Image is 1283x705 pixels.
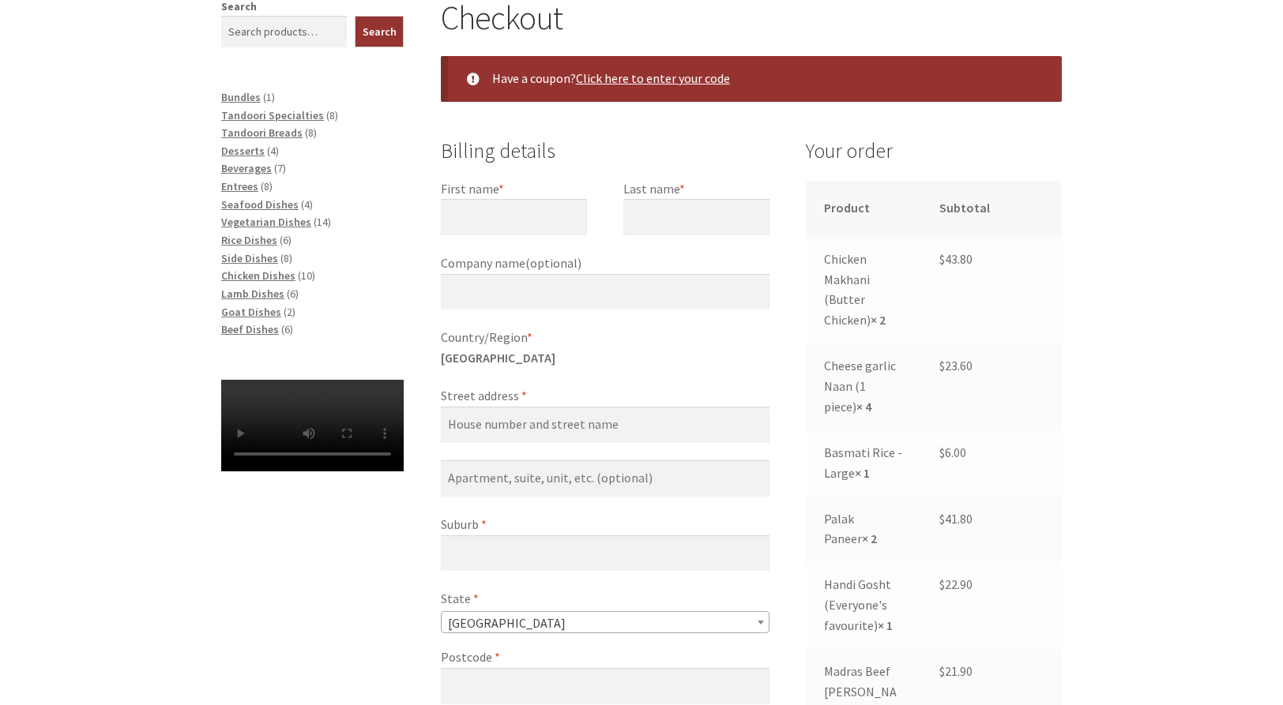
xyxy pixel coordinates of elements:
span: 8 [308,126,314,140]
a: Beef Dishes [221,322,279,336]
span: 8 [264,179,269,193]
h3: Billing details [441,135,769,168]
span: 4 [304,197,310,212]
strong: × 1 [878,617,893,633]
span: 14 [317,215,328,229]
span: 6 [284,322,290,336]
a: Tandoori Specialties [221,108,324,122]
td: Palak Paneer [806,497,921,563]
label: Country/Region [441,328,769,348]
span: $ [939,576,945,592]
td: Chicken Makhani (Butter Chicken) [806,237,921,344]
span: 4 [270,144,276,158]
span: 6 [290,287,295,301]
bdi: 6.00 [939,444,966,460]
label: Suburb [441,515,769,535]
span: $ [939,663,945,679]
div: Have a coupon? [441,56,1062,102]
span: 8 [329,108,335,122]
a: Rice Dishes [221,233,277,247]
td: Basmati Rice - Large [806,430,921,497]
strong: × 2 [871,312,886,328]
bdi: 23.60 [939,358,973,373]
span: $ [939,251,945,267]
a: Desserts [221,144,265,158]
td: Handi Gosht (Everyone's favourite) [806,562,921,649]
span: 7 [277,161,283,175]
a: Lamb Dishes [221,287,284,301]
bdi: 21.90 [939,663,973,679]
span: 1 [266,90,272,104]
td: Cheese garlic Naan (1 piece) [806,343,921,430]
input: Apartment, suite, unit, etc. (optional) [441,460,769,497]
span: $ [939,358,945,373]
th: Subtotal [921,181,1062,237]
h3: Your order [806,135,1062,181]
bdi: 43.80 [939,251,973,267]
span: 2 [287,305,292,319]
input: House number and street name [441,407,769,443]
bdi: 41.80 [939,511,973,527]
span: $ [939,444,945,460]
label: Company name [441,253,769,274]
input: Search products… [221,16,347,47]
span: Australian Capital Territory [442,612,769,634]
span: 6 [283,233,288,247]
span: 8 [284,251,289,265]
th: Product [806,181,921,237]
label: Street address [441,386,769,407]
button: Search [355,16,404,47]
span: 10 [301,268,312,283]
a: Seafood Dishes [221,197,299,212]
a: Tandoori Breads [221,126,303,140]
a: Beverages [221,161,272,175]
strong: × 2 [862,531,877,546]
strong: × 4 [856,399,871,414]
a: Goat Dishes [221,305,281,319]
label: First name [441,179,587,200]
label: Postcode [441,647,769,668]
span: $ [939,511,945,527]
span: State [441,611,769,633]
a: Vegetarian Dishes [221,215,311,229]
label: Last name [623,179,769,200]
a: Side Dishes [221,251,278,265]
bdi: 22.90 [939,576,973,592]
a: Enter your coupon code [576,70,730,86]
strong: [GEOGRAPHIC_DATA] [441,350,555,366]
span: (optional) [525,255,581,271]
label: State [441,589,769,609]
a: Chicken Dishes [221,268,295,283]
a: Bundles [221,90,261,104]
a: Entrees [221,179,258,193]
strong: × 1 [855,465,870,481]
